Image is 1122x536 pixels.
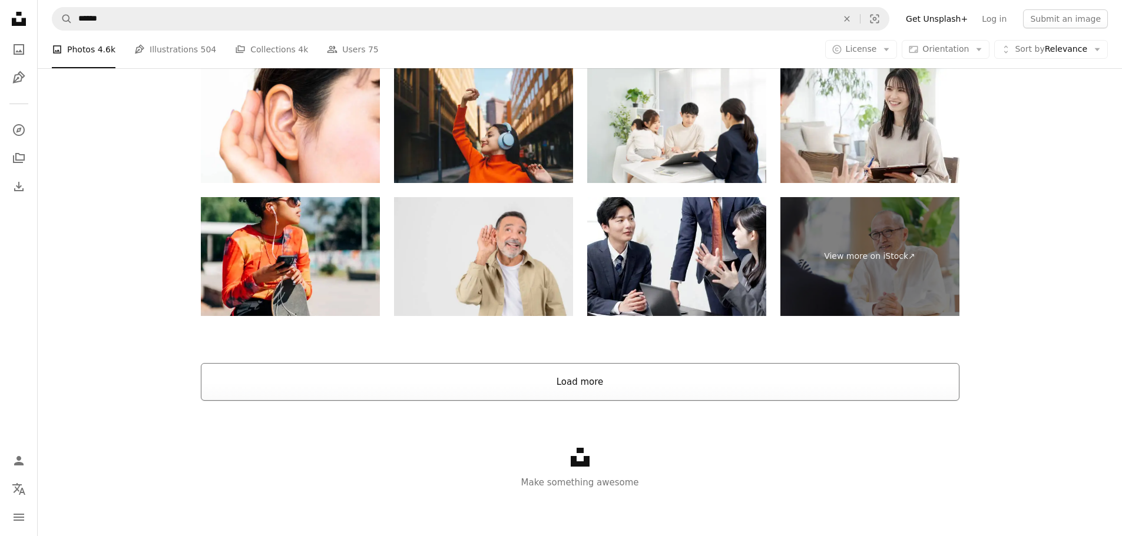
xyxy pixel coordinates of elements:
[7,118,31,142] a: Explore
[902,40,989,59] button: Orientation
[394,197,573,317] img: Senior man cupping ear listening carefully, copy space
[899,9,975,28] a: Get Unsplash+
[825,40,898,59] button: License
[780,197,959,317] a: View more on iStock↗
[7,147,31,170] a: Collections
[587,197,766,317] img: Asian business people having a meeting
[1015,44,1044,54] span: Sort by
[327,31,379,68] a: Users 75
[7,477,31,501] button: Language
[7,7,31,33] a: Home — Unsplash
[7,66,31,89] a: Illustrations
[860,8,889,30] button: Visual search
[1015,44,1087,55] span: Relevance
[38,475,1122,490] p: Make something awesome
[7,505,31,529] button: Menu
[201,64,380,183] img: Young woman ear
[52,7,889,31] form: Find visuals sitewide
[7,175,31,198] a: Download History
[134,31,216,68] a: Illustrations 504
[368,43,379,56] span: 75
[846,44,877,54] span: License
[201,363,959,401] button: Load more
[587,64,766,183] img: A family receiving information about insurance
[394,64,573,183] img: Young woman listening to music and dancing with headphones on in the city street
[975,9,1014,28] a: Log in
[235,31,308,68] a: Collections 4k
[994,40,1108,59] button: Sort byRelevance
[7,449,31,472] a: Log in / Sign up
[834,8,860,30] button: Clear
[201,43,217,56] span: 504
[7,38,31,61] a: Photos
[52,8,72,30] button: Search Unsplash
[201,197,380,317] img: Girl listening to music at skatepark
[1023,9,1108,28] button: Submit an image
[780,64,959,183] img: Asian woman interviewing a man
[922,44,969,54] span: Orientation
[298,43,308,56] span: 4k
